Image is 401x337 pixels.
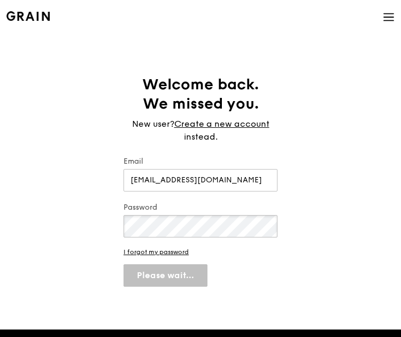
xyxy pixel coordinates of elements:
[124,264,207,287] button: Please wait...
[124,202,277,213] label: Password
[132,119,174,129] span: New user?
[184,132,218,142] span: instead.
[124,75,277,113] h1: Welcome back. We missed you.
[174,118,269,131] a: Create a new account
[6,11,50,21] img: Grain
[124,248,277,256] a: I forgot my password
[124,156,277,167] label: Email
